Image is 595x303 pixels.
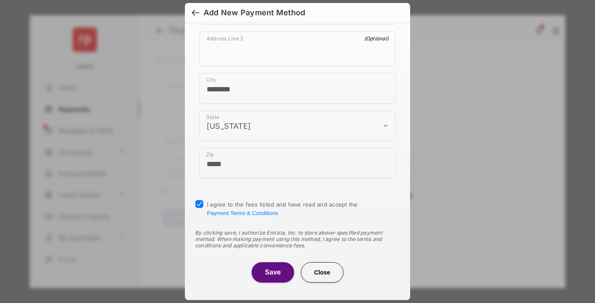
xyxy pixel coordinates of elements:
div: payment_method_screening[postal_addresses][postalCode] [199,148,396,178]
div: payment_method_screening[postal_addresses][locality] [199,73,396,104]
span: I agree to the fees listed and have read and accept the [207,201,358,216]
div: payment_method_screening[postal_addresses][administrativeArea] [199,110,396,141]
div: Add New Payment Method [204,8,305,17]
div: payment_method_screening[postal_addresses][addressLine2] [199,31,396,66]
button: Save [252,262,294,283]
button: Close [301,262,343,283]
div: By clicking save, I authorize Entrata, Inc. to store above-specified payment method. When making ... [195,229,400,249]
button: I agree to the fees listed and have read and accept the [207,210,278,216]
